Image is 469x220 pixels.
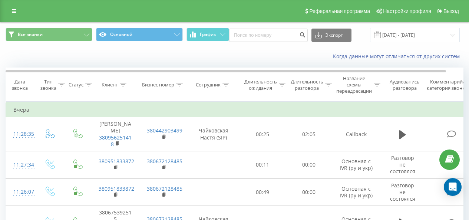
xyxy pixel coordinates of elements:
span: Все звонки [18,32,43,37]
a: 380956251418 [99,134,132,148]
div: Аудиозапись разговора [387,79,423,91]
div: Статус [69,82,83,88]
span: График [200,32,216,37]
a: 380951833872 [99,158,134,165]
button: График [186,28,229,41]
span: Разговор не состоялся [390,182,415,202]
div: Тип звонка [40,79,56,91]
div: Название схемы переадресации [336,75,372,94]
td: 00:00 [286,151,332,179]
input: Поиск по номеру [229,29,308,42]
td: Чайковская Настя (SIP) [188,117,240,151]
td: 00:00 [286,178,332,206]
div: Сотрудник [196,82,221,88]
div: 11:28:35 [13,127,28,141]
div: Open Intercom Messenger [444,178,462,196]
td: [PERSON_NAME] [91,117,139,151]
td: 00:25 [240,117,286,151]
td: 00:11 [240,151,286,179]
td: Основная с IVR (ру и укр) [332,178,380,206]
a: 380951833872 [99,185,134,192]
a: 380672128485 [147,158,182,165]
td: 02:05 [286,117,332,151]
div: 11:26:07 [13,185,28,199]
div: Длительность ожидания [244,79,277,91]
button: Основной [96,28,183,41]
span: Настройки профиля [383,8,431,14]
td: 00:49 [240,178,286,206]
span: Разговор не состоялся [390,154,415,175]
span: Реферальная программа [309,8,370,14]
span: Выход [443,8,459,14]
button: Экспорт [311,29,351,42]
button: Все звонки [6,28,92,41]
a: Когда данные могут отличаться от других систем [333,53,463,60]
div: 11:27:34 [13,158,28,172]
div: Дата звонка [6,79,33,91]
div: Комментарий/категория звонка [426,79,469,91]
td: Основная с IVR (ру и укр) [332,151,380,179]
div: Бизнес номер [142,82,174,88]
div: Клиент [102,82,118,88]
div: Длительность разговора [291,79,323,91]
a: 380442903499 [147,127,182,134]
a: 380672128485 [147,185,182,192]
td: Callback [332,117,380,151]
